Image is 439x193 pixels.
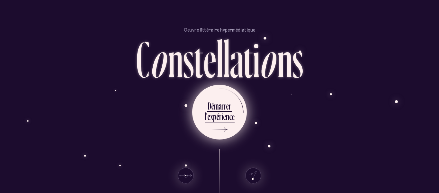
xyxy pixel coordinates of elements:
div: e [207,110,210,123]
div: a [219,100,221,112]
div: n [277,33,292,84]
div: l [216,33,223,84]
div: l [223,33,230,84]
div: r [229,100,231,112]
div: a [230,33,243,84]
div: r [221,100,224,112]
div: i [253,33,260,84]
div: o [149,33,168,84]
div: l [205,110,206,123]
button: Démarrerl’expérience [192,85,247,140]
div: e [203,33,216,84]
div: e [226,100,229,112]
div: s [183,33,194,84]
div: t [243,33,253,84]
div: D [208,100,211,112]
div: i [221,110,223,123]
div: n [226,110,229,123]
div: m [214,100,219,112]
div: é [216,110,219,123]
div: C [136,33,149,84]
div: n [168,33,183,84]
div: é [211,100,214,112]
p: Oeuvre littéraire hypermédiatique [184,27,255,33]
div: p [213,110,216,123]
div: r [224,100,226,112]
div: e [223,110,226,123]
div: x [210,110,213,123]
div: c [229,110,232,123]
div: o [259,33,277,84]
div: Démarrer sans l’audio [376,173,421,183]
div: t [194,33,203,84]
div: ’ [206,110,207,123]
div: s [292,33,303,84]
button: Démarrer sans l’audio [345,173,429,183]
div: r [219,110,221,123]
div: e [232,110,235,123]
